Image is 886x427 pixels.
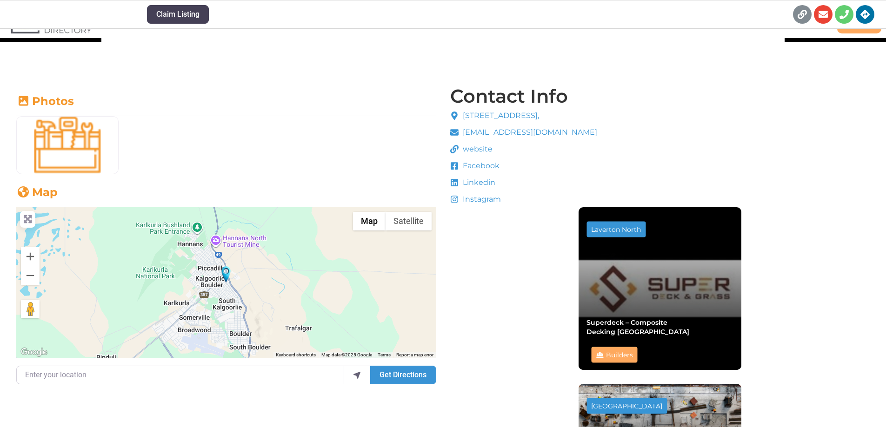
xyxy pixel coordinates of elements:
button: Keyboard shortcuts [276,352,316,358]
a: Builders [606,351,633,359]
a: Map [16,185,58,199]
h4: Contact Info [450,87,568,105]
span: website [460,144,493,155]
span: Instagram [460,194,501,205]
a: Open this area in Google Maps (opens a new window) [19,346,49,358]
span: Linkedin [460,177,495,188]
div: [GEOGRAPHIC_DATA] [591,403,662,409]
button: Drag Pegman onto the map to open Street View [21,300,40,318]
input: Enter your location [16,366,344,384]
span: [EMAIL_ADDRESS][DOMAIN_NAME] [460,127,597,138]
div: Laverton North [591,226,641,233]
button: Zoom out [21,266,40,285]
button: Show satellite imagery [386,212,432,230]
img: Builders [17,117,118,173]
button: Zoom in [21,247,40,266]
div: use my location [344,366,371,384]
a: [EMAIL_ADDRESS][DOMAIN_NAME] [450,127,598,138]
a: Terms (opens in new tab) [378,352,391,357]
span: Facebook [460,160,500,171]
button: Claim Listing [147,5,209,24]
span: Map data ©2025 Google [321,352,372,357]
a: Report a map error [396,352,433,357]
div: RSEA All Things Safety [221,266,231,282]
img: Google [19,346,49,358]
button: Get Directions [370,366,436,384]
button: Show street map [353,212,386,230]
a: Photos [16,94,74,108]
a: website [450,144,598,155]
a: Superdeck – Composite Decking [GEOGRAPHIC_DATA] [586,318,689,336]
span: [STREET_ADDRESS], [460,110,539,121]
